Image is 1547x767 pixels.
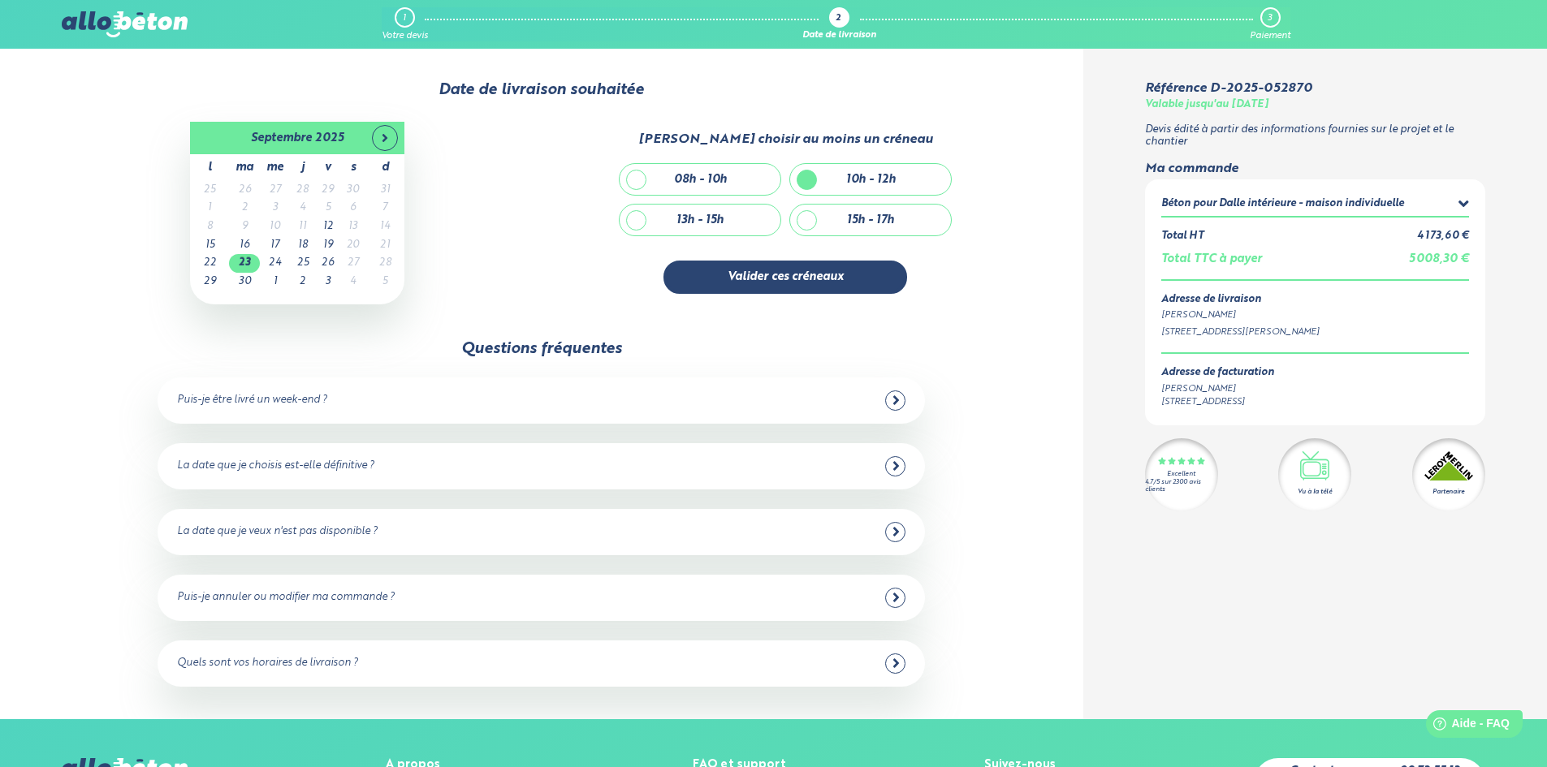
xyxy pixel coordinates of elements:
[190,199,229,218] td: 1
[1161,231,1203,243] div: Total HT
[1161,367,1274,379] div: Adresse de facturation
[260,254,290,273] td: 24
[315,273,340,291] td: 3
[315,181,340,200] td: 29
[802,7,876,41] a: 2 Date de livraison
[1161,382,1274,396] div: [PERSON_NAME]
[1145,479,1218,493] div: 4.7/5 sur 2300 avis clients
[340,254,365,273] td: 27
[1161,325,1469,339] div: [STREET_ADDRESS][PERSON_NAME]
[229,218,260,236] td: 9
[290,181,315,200] td: 28
[177,592,395,604] div: Puis-je annuler ou modifier ma commande ?
[638,132,933,147] div: [PERSON_NAME] choisir au moins un créneau
[190,181,229,200] td: 25
[260,218,290,236] td: 10
[382,31,428,41] div: Votre devis
[290,154,315,181] th: j
[340,154,365,181] th: s
[1402,704,1529,749] iframe: Help widget launcher
[260,154,290,181] th: me
[365,154,404,181] th: d
[1298,487,1332,497] div: Vu à la télé
[403,13,406,24] div: 1
[1145,162,1485,176] div: Ma commande
[340,218,365,236] td: 13
[1145,124,1485,148] p: Devis édité à partir des informations fournies sur le projet et le chantier
[177,460,374,472] div: La date que je choisis est-elle définitive ?
[1417,231,1469,243] div: 4 173,60 €
[315,236,340,255] td: 19
[260,236,290,255] td: 17
[802,31,876,41] div: Date de livraison
[1161,294,1469,306] div: Adresse de livraison
[260,273,290,291] td: 1
[1161,198,1404,210] div: Béton pour Dalle intérieure - maison individuelle
[315,218,340,236] td: 12
[676,213,724,227] div: 13h - 15h
[340,273,365,291] td: 4
[461,340,622,358] div: Questions fréquentes
[1145,81,1312,96] div: Référence D-2025-052870
[190,254,229,273] td: 22
[1161,196,1469,216] summary: Béton pour Dalle intérieure - maison individuelle
[290,236,315,255] td: 18
[1161,308,1469,322] div: [PERSON_NAME]
[674,173,727,187] div: 08h - 10h
[365,181,404,200] td: 31
[290,218,315,236] td: 11
[340,181,365,200] td: 30
[190,218,229,236] td: 8
[229,236,260,255] td: 16
[229,122,365,154] th: septembre 2025
[229,273,260,291] td: 30
[365,273,404,291] td: 5
[365,254,404,273] td: 28
[846,173,896,187] div: 10h - 12h
[847,213,894,227] div: 15h - 17h
[290,273,315,291] td: 2
[229,199,260,218] td: 2
[229,154,260,181] th: ma
[1409,253,1469,265] span: 5 008,30 €
[62,11,187,37] img: allobéton
[62,81,1021,99] div: Date de livraison souhaitée
[365,236,404,255] td: 21
[315,154,340,181] th: v
[229,254,260,273] td: 23
[340,199,365,218] td: 6
[190,273,229,291] td: 29
[315,199,340,218] td: 5
[1145,99,1268,111] div: Valable jusqu'au [DATE]
[229,181,260,200] td: 26
[290,254,315,273] td: 25
[260,199,290,218] td: 3
[190,154,229,181] th: l
[177,526,378,538] div: La date que je veux n'est pas disponible ?
[382,7,428,41] a: 1 Votre devis
[177,394,327,407] div: Puis-je être livré un week-end ?
[260,181,290,200] td: 27
[1268,13,1272,24] div: 3
[340,236,365,255] td: 20
[1161,395,1274,409] div: [STREET_ADDRESS]
[177,657,358,670] div: Quels sont vos horaires de livraison ?
[315,254,340,273] td: 26
[663,261,907,294] button: Valider ces créneaux
[1250,31,1290,41] div: Paiement
[190,236,229,255] td: 15
[1432,487,1464,497] div: Partenaire
[365,218,404,236] td: 14
[1250,7,1290,41] a: 3 Paiement
[365,199,404,218] td: 7
[1167,471,1195,478] div: Excellent
[1161,252,1262,266] div: Total TTC à payer
[290,199,315,218] td: 4
[836,14,840,24] div: 2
